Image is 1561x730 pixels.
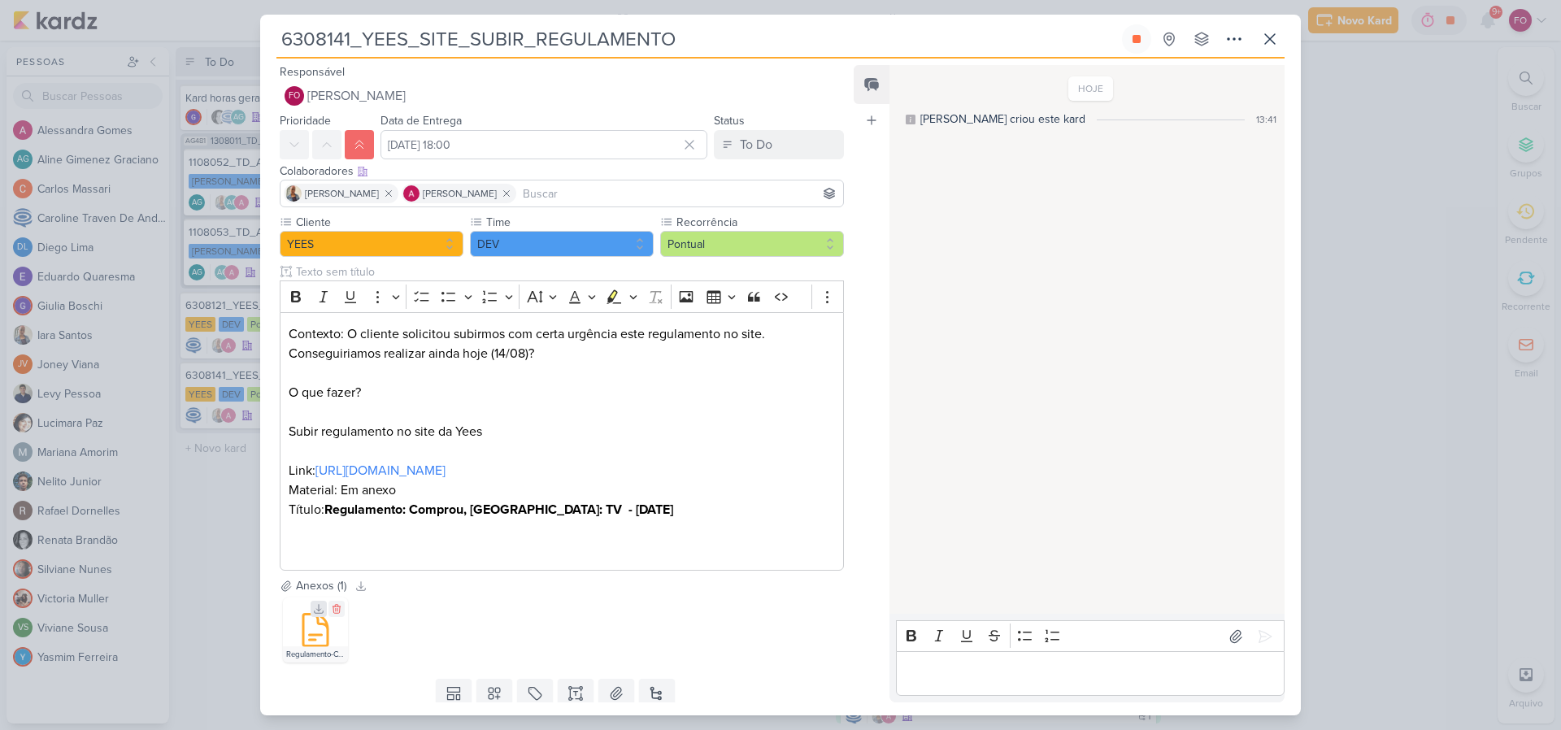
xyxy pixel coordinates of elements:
div: Fabio Oliveira [285,86,304,106]
div: 13:41 [1256,112,1276,127]
div: To Do [740,135,772,154]
label: Recorrência [675,214,844,231]
div: Editor editing area: main [280,312,844,571]
span: [PERSON_NAME] [307,86,406,106]
button: DEV [470,231,654,257]
p: FO [289,92,300,101]
strong: Regulamento: Comprou, [GEOGRAPHIC_DATA]: TV - [DATE] [324,502,673,518]
button: To Do [714,130,844,159]
input: Kard Sem Título [276,24,1119,54]
label: Time [485,214,654,231]
img: Alessandra Gomes [403,185,420,202]
div: Anexos (1) [296,577,346,594]
label: Prioridade [280,114,331,128]
img: Iara Santos [285,185,302,202]
div: Colaboradores [280,163,844,180]
button: YEES [280,231,463,257]
label: Responsável [280,65,345,79]
div: Editor toolbar [280,280,844,312]
a: [URL][DOMAIN_NAME] [315,463,446,479]
div: Parar relógio [1130,33,1143,46]
label: Cliente [294,214,463,231]
input: Buscar [520,184,840,203]
input: Texto sem título [293,263,844,280]
label: Status [714,114,745,128]
div: Regulamento-Comprou-[GEOGRAPHIC_DATA]-[DATE].docx [283,646,348,663]
input: Select a date [380,130,707,159]
label: Data de Entrega [380,114,462,128]
span: [PERSON_NAME] [305,186,379,201]
div: [PERSON_NAME] criou este kard [920,111,1085,128]
button: Pontual [660,231,844,257]
button: FO [PERSON_NAME] [280,81,844,111]
span: [PERSON_NAME] [423,186,497,201]
p: Contexto: O cliente solicitou subirmos com certa urgência este regulamento no site. Conseguiriamo... [289,324,835,558]
div: Editor toolbar [896,620,1285,652]
div: Editor editing area: main [896,651,1285,696]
